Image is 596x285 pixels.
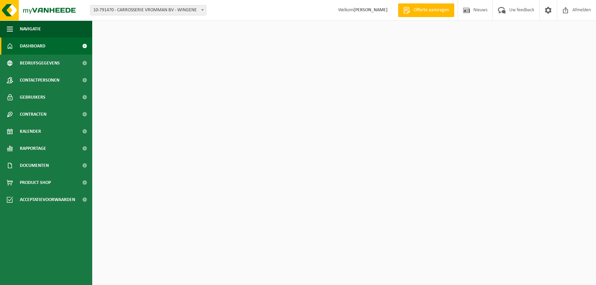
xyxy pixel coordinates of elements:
[354,8,388,13] strong: [PERSON_NAME]
[20,157,49,174] span: Documenten
[20,174,51,191] span: Product Shop
[20,89,45,106] span: Gebruikers
[90,5,206,15] span: 10-791470 - CARROSSERIE VROMMAN BV - WINGENE
[20,106,46,123] span: Contracten
[20,140,46,157] span: Rapportage
[412,7,451,14] span: Offerte aanvragen
[20,38,45,55] span: Dashboard
[398,3,454,17] a: Offerte aanvragen
[20,123,41,140] span: Kalender
[20,191,75,208] span: Acceptatievoorwaarden
[91,5,206,15] span: 10-791470 - CARROSSERIE VROMMAN BV - WINGENE
[20,55,60,72] span: Bedrijfsgegevens
[20,20,41,38] span: Navigatie
[20,72,59,89] span: Contactpersonen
